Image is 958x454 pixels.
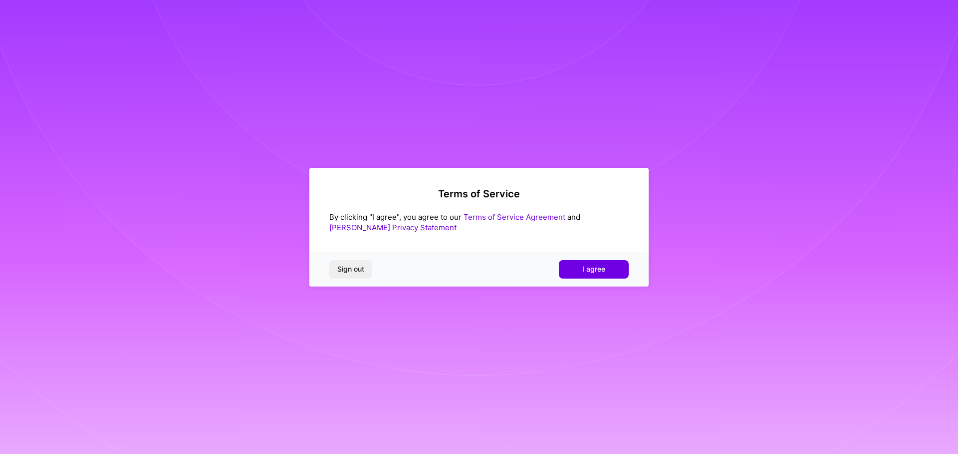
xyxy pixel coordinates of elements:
[329,188,629,200] h2: Terms of Service
[329,212,629,233] div: By clicking "I agree", you agree to our and
[329,260,372,278] button: Sign out
[559,260,629,278] button: I agree
[329,223,457,232] a: [PERSON_NAME] Privacy Statement
[337,264,364,274] span: Sign out
[582,264,605,274] span: I agree
[464,212,565,222] a: Terms of Service Agreement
